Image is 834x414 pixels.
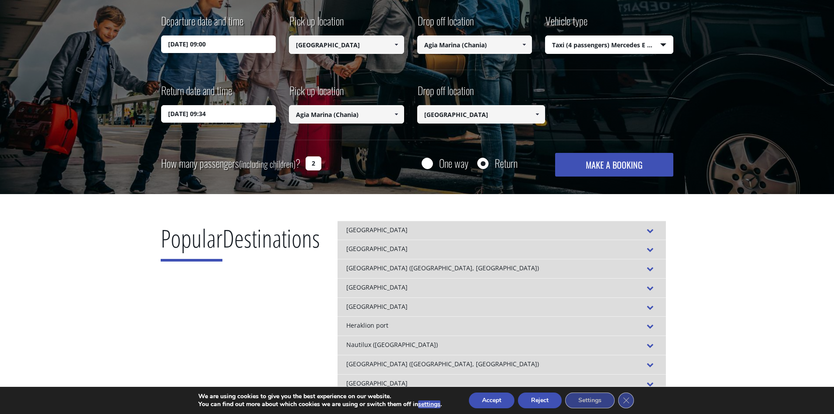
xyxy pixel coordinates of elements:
[161,221,320,268] h2: Destinations
[338,259,666,278] div: [GEOGRAPHIC_DATA] ([GEOGRAPHIC_DATA], [GEOGRAPHIC_DATA])
[495,158,517,169] label: Return
[338,278,666,297] div: [GEOGRAPHIC_DATA]
[289,83,344,105] label: Pick up location
[417,83,474,105] label: Drop off location
[417,105,545,124] input: Select drop-off location
[530,105,545,124] a: Show All Items
[618,393,634,408] button: Close GDPR Cookie Banner
[389,35,403,54] a: Show All Items
[338,336,666,355] div: Nautilux ([GEOGRAPHIC_DATA])
[338,316,666,336] div: Heraklion port
[338,240,666,259] div: [GEOGRAPHIC_DATA]
[161,83,232,105] label: Return date and time
[239,157,296,170] small: (including children)
[518,393,562,408] button: Reject
[418,400,440,408] button: settings
[289,13,344,35] label: Pick up location
[289,35,404,54] input: Select pickup location
[338,297,666,317] div: [GEOGRAPHIC_DATA]
[161,13,243,35] label: Departure date and time
[198,393,442,400] p: We are using cookies to give you the best experience on our website.
[517,35,531,54] a: Show All Items
[338,221,666,240] div: [GEOGRAPHIC_DATA]
[198,400,442,408] p: You can find out more about which cookies we are using or switch them off in .
[338,374,666,393] div: [GEOGRAPHIC_DATA]
[417,35,532,54] input: Select drop-off location
[289,105,404,124] input: Select pickup location
[545,13,588,35] label: Vehicle type
[161,221,222,262] span: Popular
[161,153,300,174] label: How many passengers ?
[338,355,666,374] div: [GEOGRAPHIC_DATA] ([GEOGRAPHIC_DATA], [GEOGRAPHIC_DATA])
[555,153,673,177] button: MAKE A BOOKING
[545,36,673,54] span: Taxi (4 passengers) Mercedes E Class
[439,158,468,169] label: One way
[469,393,514,408] button: Accept
[389,105,403,124] a: Show All Items
[565,393,615,408] button: Settings
[417,13,474,35] label: Drop off location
